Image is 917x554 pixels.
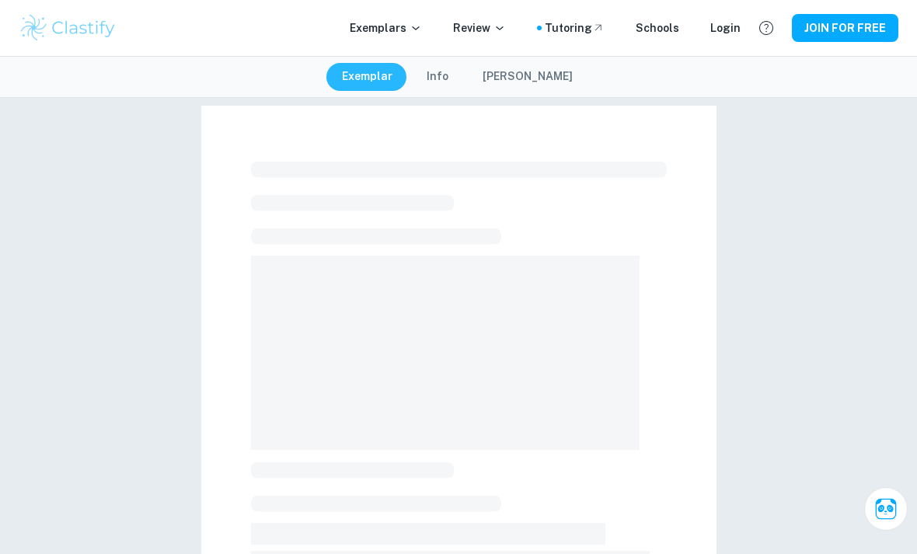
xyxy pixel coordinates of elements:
[326,63,408,91] button: Exemplar
[792,14,898,42] button: JOIN FOR FREE
[545,19,605,37] a: Tutoring
[19,12,117,44] img: Clastify logo
[636,19,679,37] a: Schools
[753,15,779,41] button: Help and Feedback
[467,63,588,91] button: [PERSON_NAME]
[411,63,464,91] button: Info
[864,487,908,531] button: Ask Clai
[350,19,422,37] p: Exemplars
[453,19,506,37] p: Review
[710,19,741,37] a: Login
